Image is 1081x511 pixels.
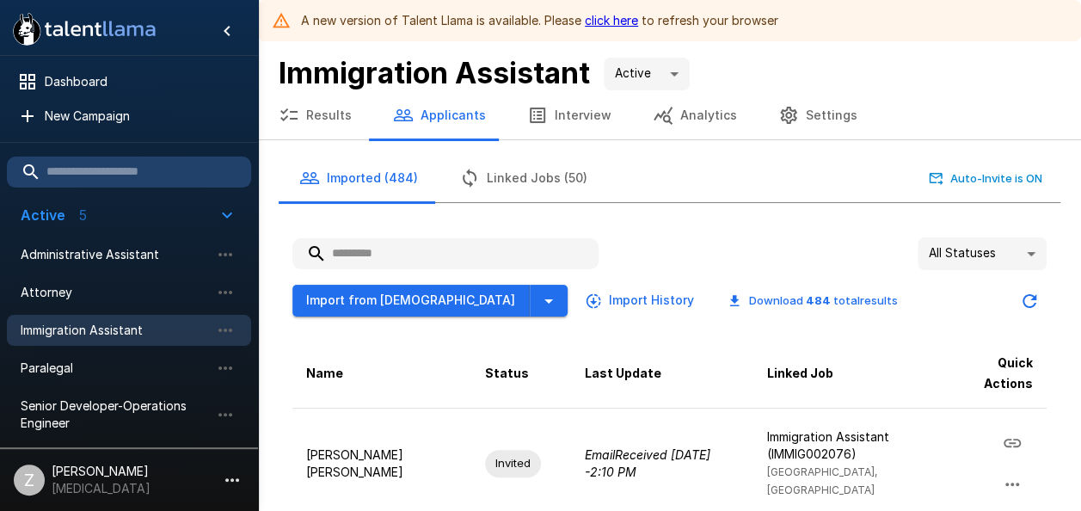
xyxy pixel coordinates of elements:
[604,58,690,90] div: Active
[766,428,936,463] p: Immigration Assistant (IMMIG002076)
[758,91,878,139] button: Settings
[258,91,372,139] button: Results
[918,237,1047,270] div: All Statuses
[992,434,1033,448] span: Copy Interview Link
[471,339,571,409] th: Status
[292,339,471,409] th: Name
[279,55,590,90] b: Immigration Assistant
[806,293,831,307] b: 484
[715,287,912,314] button: Download 484 totalresults
[766,465,876,496] span: [GEOGRAPHIC_DATA], [GEOGRAPHIC_DATA]
[279,154,439,202] button: Imported (484)
[949,339,1047,409] th: Quick Actions
[306,446,458,481] p: [PERSON_NAME] [PERSON_NAME]
[485,455,541,471] span: Invited
[301,5,778,36] div: A new version of Talent Llama is available. Please to refresh your browser
[1012,284,1047,318] button: Updated Today - 3:15 PM
[752,339,949,409] th: Linked Job
[581,285,701,317] button: Import History
[585,13,638,28] a: click here
[439,154,608,202] button: Linked Jobs (50)
[571,339,752,409] th: Last Update
[585,447,710,479] i: Email Received [DATE] - 2:10 PM
[632,91,758,139] button: Analytics
[507,91,632,139] button: Interview
[925,165,1047,192] button: Auto-Invite is ON
[292,285,530,317] button: Import from [DEMOGRAPHIC_DATA]
[372,91,507,139] button: Applicants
